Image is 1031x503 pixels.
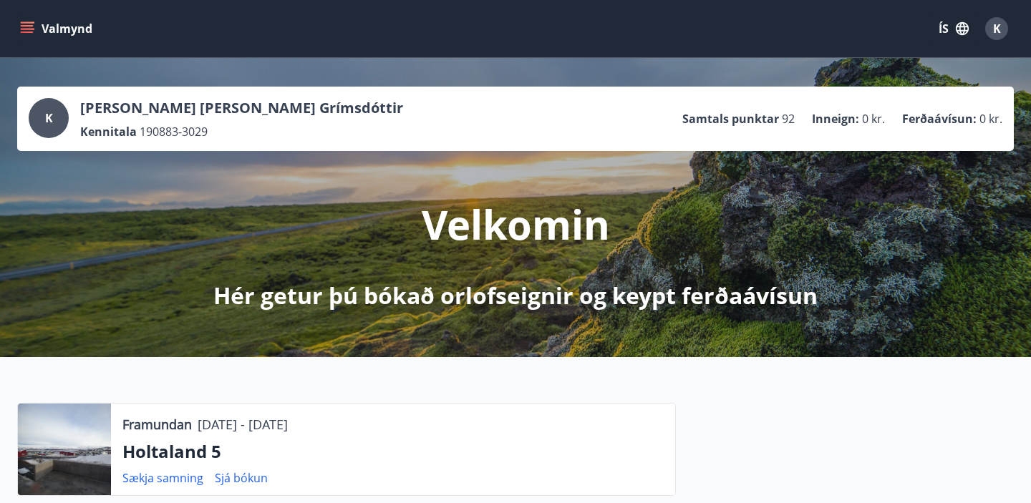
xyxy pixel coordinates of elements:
p: Inneign : [812,111,859,127]
p: Framundan [122,415,192,434]
span: K [993,21,1001,36]
button: ÍS [931,16,977,41]
p: Kennitala [80,124,137,140]
button: menu [17,16,98,41]
button: K [979,11,1014,46]
span: 190883-3029 [140,124,208,140]
span: K [45,110,53,126]
p: Velkomin [422,197,610,251]
p: [DATE] - [DATE] [198,415,288,434]
span: 0 kr. [862,111,885,127]
a: Sækja samning [122,470,203,486]
p: Ferðaávísun : [902,111,977,127]
span: 92 [782,111,795,127]
p: Holtaland 5 [122,439,664,464]
p: Hér getur þú bókað orlofseignir og keypt ferðaávísun [213,280,818,311]
span: 0 kr. [979,111,1002,127]
p: [PERSON_NAME] [PERSON_NAME] Grímsdóttir [80,98,403,118]
p: Samtals punktar [682,111,779,127]
a: Sjá bókun [215,470,268,486]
